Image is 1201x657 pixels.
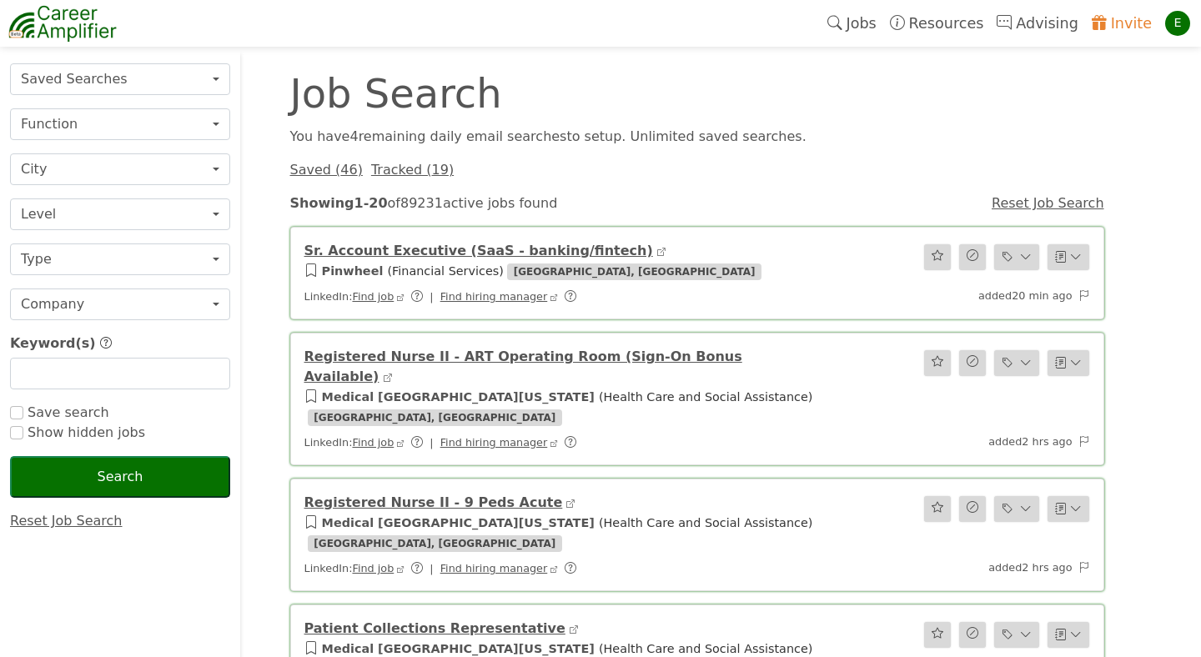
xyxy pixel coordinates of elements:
span: | [430,290,433,303]
span: ( Health Care and Social Assistance ) [599,390,813,404]
div: Job Search [280,73,906,113]
a: Find job [352,290,394,303]
div: You have 4 remaining daily email search es to setup. Unlimited saved searches. [280,127,1114,147]
img: career-amplifier-logo.png [8,3,117,44]
span: LinkedIn: [304,290,587,303]
span: LinkedIn: [304,436,587,449]
a: Find hiring manager [440,436,548,449]
a: Sr. Account Executive (SaaS - banking/fintech) [304,243,653,258]
a: Find hiring manager [440,290,548,303]
span: | [430,436,433,449]
span: [GEOGRAPHIC_DATA], [GEOGRAPHIC_DATA] [308,535,562,552]
span: ( Financial Services ) [387,264,504,278]
button: Search [10,456,230,498]
a: Find hiring manager [440,562,548,574]
div: E [1165,11,1190,36]
button: Function [10,108,230,140]
button: Company [10,288,230,320]
span: [GEOGRAPHIC_DATA], [GEOGRAPHIC_DATA] [308,409,562,426]
span: Show hidden jobs [23,424,145,440]
span: [GEOGRAPHIC_DATA], [GEOGRAPHIC_DATA] [507,263,761,280]
a: Reset Job Search [992,195,1104,211]
a: Medical [GEOGRAPHIC_DATA][US_STATE] [322,642,595,655]
div: added 20 min ago [832,288,1100,305]
button: Type [10,243,230,275]
a: Find job [352,436,394,449]
a: Saved (46) [290,162,363,178]
span: ( Health Care and Social Assistance ) [599,642,813,655]
a: Invite [1085,4,1158,43]
button: Level [10,198,230,230]
a: Medical [GEOGRAPHIC_DATA][US_STATE] [322,390,595,404]
a: Resources [883,4,991,43]
a: Patient Collections Representative [304,620,565,636]
a: Pinwheel [322,264,384,278]
a: Jobs [821,4,883,43]
span: Save search [23,404,109,420]
button: Saved Searches [10,63,230,95]
a: Reset Job Search [10,513,123,529]
a: Registered Nurse II - ART Operating Room (Sign-On Bonus Available) [304,349,742,384]
div: added 2 hrs ago [832,434,1100,451]
a: Tracked (19) [371,162,454,178]
button: City [10,153,230,185]
span: Keyword(s) [10,335,96,351]
a: Advising [990,4,1084,43]
div: added 2 hrs ago [832,559,1100,577]
a: Medical [GEOGRAPHIC_DATA][US_STATE] [322,516,595,529]
span: ( Health Care and Social Assistance ) [599,516,813,529]
span: LinkedIn: [304,562,587,574]
a: Registered Nurse II - 9 Peds Acute [304,494,563,510]
span: | [430,562,433,574]
a: Find job [352,562,394,574]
